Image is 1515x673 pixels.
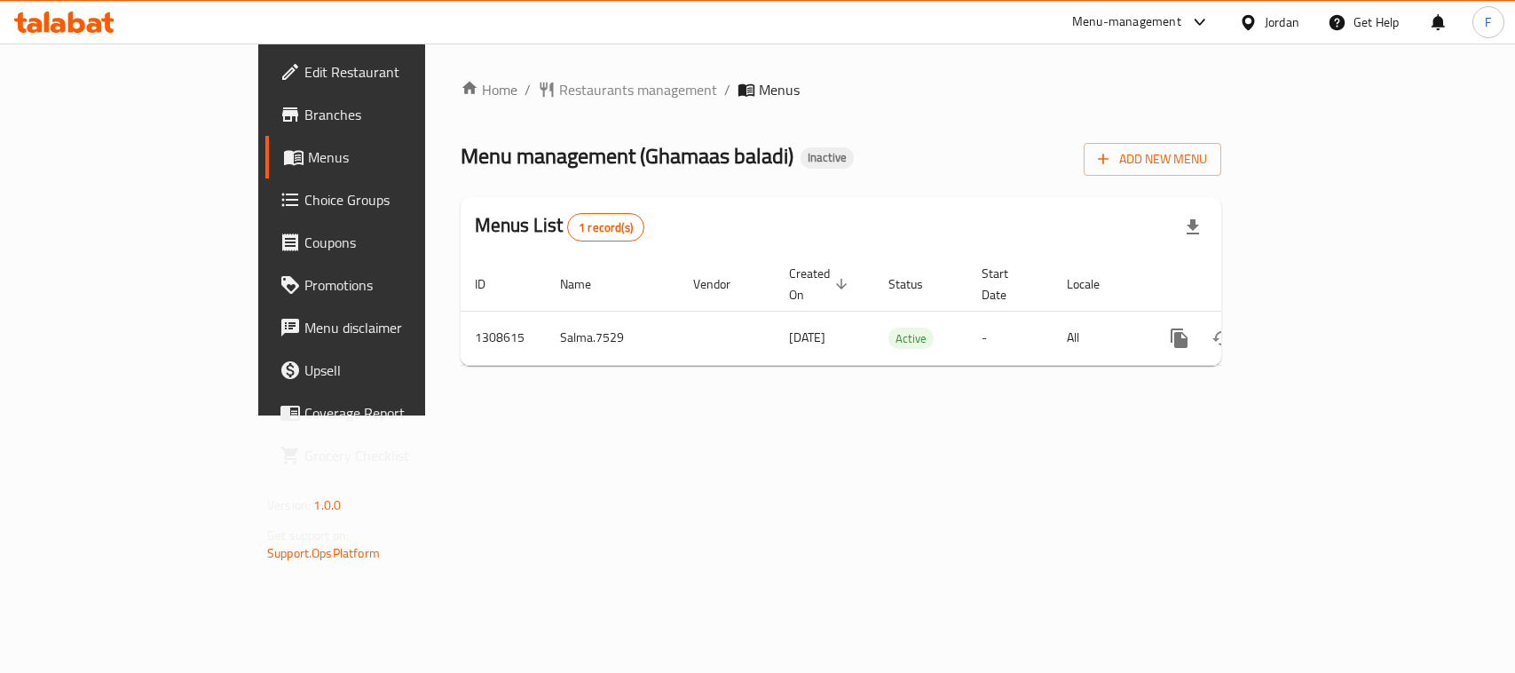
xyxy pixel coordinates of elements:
span: ID [475,273,509,295]
a: Restaurants management [538,79,717,100]
div: Export file [1172,206,1214,249]
li: / [724,79,730,100]
span: Menus [308,146,497,168]
span: Menu management ( Ghamaas baladi ) [461,136,793,176]
button: more [1158,317,1201,360]
a: Edit Restaurant [265,51,511,93]
a: Menus [265,136,511,178]
span: F [1485,12,1491,32]
span: Upsell [304,360,497,381]
a: Grocery Checklist [265,434,511,477]
a: Coverage Report [265,392,511,434]
span: Locale [1067,273,1123,295]
div: Active [888,328,934,349]
span: Vendor [693,273,754,295]
span: Status [888,273,946,295]
a: Promotions [265,264,511,306]
td: Salma.7529 [546,311,679,365]
span: Start Date [982,263,1031,305]
table: enhanced table [461,257,1343,366]
span: Active [888,329,934,349]
a: Choice Groups [265,178,511,221]
span: Promotions [304,274,497,296]
span: 1 record(s) [568,219,643,236]
a: Support.OpsPlatform [267,542,380,565]
span: Inactive [801,150,854,165]
li: / [525,79,531,100]
span: Add New Menu [1098,148,1207,170]
span: Branches [304,104,497,125]
nav: breadcrumb [461,79,1221,100]
div: Menu-management [1072,12,1181,33]
span: Get support on: [267,524,349,547]
span: Grocery Checklist [304,445,497,466]
div: Total records count [567,213,644,241]
span: Menus [759,79,800,100]
span: Coupons [304,232,497,253]
div: Inactive [801,147,854,169]
a: Upsell [265,349,511,392]
th: Actions [1144,257,1343,312]
span: Restaurants management [559,79,717,100]
span: Version: [267,494,311,517]
a: Coupons [265,221,511,264]
a: Branches [265,93,511,136]
span: Edit Restaurant [304,61,497,83]
a: Menu disclaimer [265,306,511,349]
span: 1.0.0 [313,494,341,517]
div: Jordan [1265,12,1299,32]
button: Add New Menu [1084,143,1221,176]
span: Choice Groups [304,189,497,210]
span: Created On [789,263,853,305]
span: Coverage Report [304,402,497,424]
button: Change Status [1201,317,1243,360]
span: Name [560,273,614,295]
h2: Menus List [475,212,644,241]
td: - [967,311,1053,365]
span: Menu disclaimer [304,317,497,338]
td: All [1053,311,1144,365]
span: [DATE] [789,326,825,349]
